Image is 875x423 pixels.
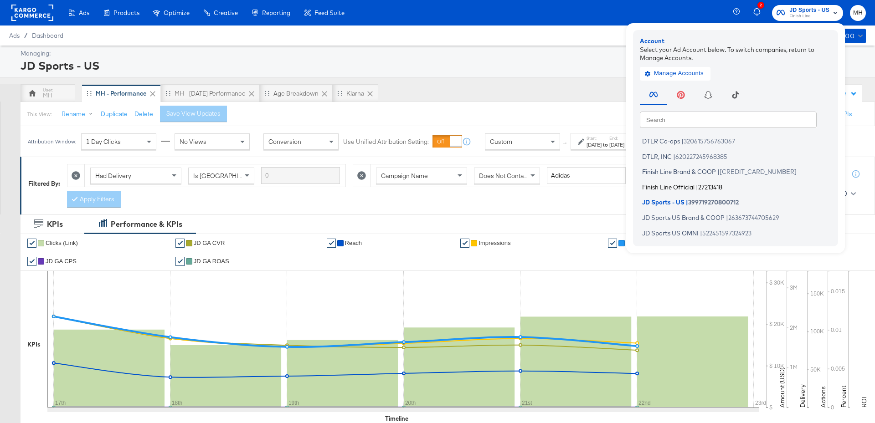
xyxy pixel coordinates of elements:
a: ✔ [175,257,185,266]
span: Ads [9,32,20,39]
span: Feed Suite [314,9,345,16]
span: Finish Line Brand & COOP [642,168,716,175]
span: JD Sports US OMNI [642,229,699,236]
span: MH [854,8,862,18]
span: 1 Day Clicks [86,138,121,146]
span: JD Sports US Brand & COOP [642,214,725,221]
div: Drag to reorder tab [337,91,342,96]
label: Use Unified Attribution Setting: [343,138,429,146]
span: Reporting [262,9,290,16]
span: / [20,32,32,39]
span: | [717,168,720,175]
button: Duplicate [101,110,128,118]
label: End: [609,135,624,141]
span: Conversion [268,138,301,146]
div: Drag to reorder tab [87,91,92,96]
div: Drag to reorder tab [264,91,269,96]
span: Manage Accounts [647,68,704,79]
button: MH [850,5,866,21]
span: 263673744705629 [728,214,779,221]
span: | [681,138,684,145]
a: ✔ [327,239,336,248]
span: | [686,199,688,206]
div: JD Sports - US [21,58,864,73]
div: Account [640,37,831,46]
a: ✔ [175,239,185,248]
span: Reach [345,240,362,246]
input: Enter a search term [261,167,340,184]
div: Select your Ad Account below. To switch companies, return to Manage Accounts. [640,45,831,62]
span: Ads [79,9,89,16]
div: MH - [DATE] Performance [175,89,246,98]
div: [DATE] [609,141,624,148]
button: 2 [752,4,767,22]
a: Dashboard [32,32,63,39]
div: Managing: [21,49,864,58]
span: | [700,229,702,236]
text: Actions [819,386,827,408]
span: 399719270800712 [688,199,739,206]
span: No Views [180,138,206,146]
strong: to [602,141,609,148]
span: Had Delivery [95,172,131,180]
div: Filtered By: [28,179,60,188]
div: Klarna [346,89,364,98]
span: Custom [490,138,512,146]
span: Does Not Contain [479,172,529,180]
span: | [673,153,675,160]
div: Age Breakdown [273,89,319,98]
span: 27213418 [698,183,722,190]
span: DTLR Co-ops [642,138,680,145]
input: Enter a search term [547,167,626,184]
button: Manage Accounts [640,66,710,80]
div: Timeline [385,414,408,423]
div: KPIs [27,340,41,349]
div: MH - Performance [96,89,147,98]
button: Rename [55,106,103,122]
span: JD Sports - US [789,5,829,15]
a: ✔ [27,239,36,248]
text: Percent [839,386,848,408]
span: JD Sports - US [642,199,685,206]
span: 320615756763067 [684,138,735,145]
span: Creative [214,9,238,16]
div: [DATE] [587,141,602,148]
span: 522451597324923 [702,229,751,236]
span: Products [113,9,139,16]
a: ✔ [608,239,617,248]
span: Finish Line Official [642,183,695,190]
label: Start: [587,135,602,141]
span: | [696,183,698,190]
span: Optimize [164,9,190,16]
text: Delivery [798,384,807,408]
div: Performance & KPIs [111,219,182,229]
span: 620227245968385 [675,153,727,160]
button: Delete [134,110,153,118]
span: [CREDIT_CARD_NUMBER] [720,168,797,175]
div: MH [43,91,52,100]
div: This View: [27,111,51,118]
span: Is [GEOGRAPHIC_DATA] [193,172,263,180]
span: Finish Line [789,13,829,20]
span: JD GA CPS [46,258,77,265]
a: ✔ [27,257,36,266]
span: Clicks (Link) [46,240,78,246]
div: KPIs [47,219,63,229]
span: JD GA ROAS [194,258,229,265]
a: ✔ [460,239,469,248]
span: ↑ [561,142,570,145]
text: Amount (USD) [778,367,786,408]
div: Drag to reorder tab [165,91,170,96]
span: Campaign Name [381,172,428,180]
button: JD Sports - USFinish Line [772,5,843,21]
span: JD GA CVR [194,240,225,246]
text: ROI [860,397,868,408]
span: Impressions [479,240,510,246]
span: | [726,214,728,221]
span: DTLR, INC [642,153,672,160]
div: 2 [757,2,764,9]
div: Attribution Window: [27,138,77,145]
